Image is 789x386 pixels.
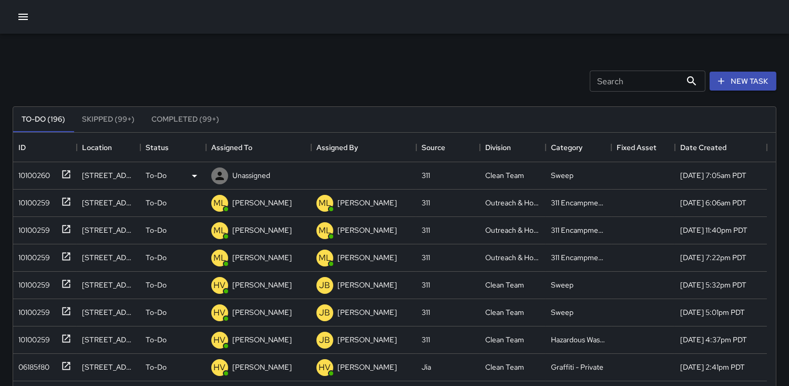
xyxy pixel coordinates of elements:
[146,362,167,372] p: To-Do
[82,197,135,208] div: 743a Minna Street
[13,107,74,132] button: To-Do (196)
[14,166,50,181] div: 10100260
[82,133,112,162] div: Location
[680,280,746,290] div: 9/11/2025, 5:32pm PDT
[611,133,675,162] div: Fixed Asset
[680,133,726,162] div: Date Created
[82,170,135,181] div: 550 Minna Street
[82,307,135,318] div: 104 7th Street
[485,280,524,290] div: Clean Team
[214,306,226,319] p: HV
[680,252,746,263] div: 9/11/2025, 7:22pm PDT
[422,197,430,208] div: 311
[551,280,573,290] div: Sweep
[485,170,524,181] div: Clean Team
[232,307,292,318] p: [PERSON_NAME]
[146,197,167,208] p: To-Do
[316,133,358,162] div: Assigned By
[485,334,524,345] div: Clean Team
[146,170,167,181] p: To-Do
[675,133,767,162] div: Date Created
[485,133,511,162] div: Division
[140,133,206,162] div: Status
[422,225,430,235] div: 311
[82,225,135,235] div: 495 Minna Street
[422,170,430,181] div: 311
[319,361,331,374] p: HV
[680,307,745,318] div: 9/11/2025, 5:01pm PDT
[13,133,77,162] div: ID
[422,133,445,162] div: Source
[311,133,416,162] div: Assigned By
[213,197,226,210] p: ML
[551,225,606,235] div: 311 Encampments
[485,252,540,263] div: Outreach & Hospitality
[232,197,292,208] p: [PERSON_NAME]
[422,362,431,372] div: Jia
[337,197,397,208] p: [PERSON_NAME]
[320,279,331,292] p: JB
[82,334,135,345] div: 7 Grace Street
[14,303,50,318] div: 10100259
[232,252,292,263] p: [PERSON_NAME]
[14,193,50,208] div: 10100259
[211,133,252,162] div: Assigned To
[214,279,226,292] p: HV
[232,225,292,235] p: [PERSON_NAME]
[14,248,50,263] div: 10100259
[320,334,331,347] p: JB
[422,280,430,290] div: 311
[617,133,657,162] div: Fixed Asset
[77,133,140,162] div: Location
[146,225,167,235] p: To-Do
[680,197,746,208] div: 9/12/2025, 6:06am PDT
[551,362,603,372] div: Graffiti - Private
[422,307,430,318] div: 311
[485,197,540,208] div: Outreach & Hospitality
[146,252,167,263] p: To-Do
[82,252,135,263] div: 964 Howard Street
[213,224,226,237] p: ML
[213,252,226,264] p: ML
[82,362,135,372] div: 749 Minna Street
[337,307,397,318] p: [PERSON_NAME]
[422,334,430,345] div: 311
[74,107,143,132] button: Skipped (99+)
[82,280,135,290] div: 98 7th Street
[146,334,167,345] p: To-Do
[214,361,226,374] p: HV
[146,133,169,162] div: Status
[232,280,292,290] p: [PERSON_NAME]
[551,133,582,162] div: Category
[680,334,747,345] div: 9/11/2025, 4:37pm PDT
[146,307,167,318] p: To-Do
[320,306,331,319] p: JB
[337,225,397,235] p: [PERSON_NAME]
[551,170,573,181] div: Sweep
[710,72,776,91] button: New Task
[680,362,745,372] div: 9/11/2025, 2:41pm PDT
[422,252,430,263] div: 311
[14,358,49,372] div: 06185f80
[680,170,746,181] div: 9/12/2025, 7:05am PDT
[551,307,573,318] div: Sweep
[319,224,331,237] p: ML
[551,197,606,208] div: 311 Encampments
[146,280,167,290] p: To-Do
[14,275,50,290] div: 10100259
[18,133,26,162] div: ID
[680,225,747,235] div: 9/11/2025, 11:40pm PDT
[14,330,50,345] div: 10100259
[232,362,292,372] p: [PERSON_NAME]
[485,225,540,235] div: Outreach & Hospitality
[485,362,524,372] div: Clean Team
[551,334,606,345] div: Hazardous Waste
[337,252,397,263] p: [PERSON_NAME]
[337,280,397,290] p: [PERSON_NAME]
[143,107,228,132] button: Completed (99+)
[214,334,226,347] p: HV
[546,133,611,162] div: Category
[337,334,397,345] p: [PERSON_NAME]
[485,307,524,318] div: Clean Team
[480,133,546,162] div: Division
